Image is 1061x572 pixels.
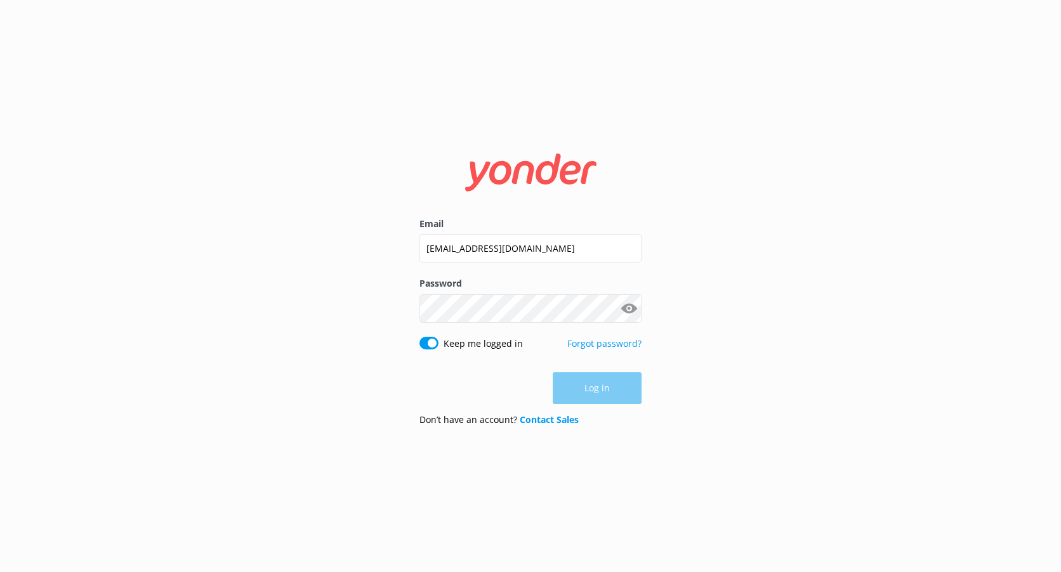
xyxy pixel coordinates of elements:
p: Don’t have an account? [419,413,579,427]
label: Password [419,276,642,290]
a: Contact Sales [520,413,579,426]
input: user@emailaddress.com [419,234,642,263]
label: Email [419,217,642,231]
a: Forgot password? [567,337,642,349]
button: Show password [616,296,642,321]
label: Keep me logged in [444,337,523,351]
